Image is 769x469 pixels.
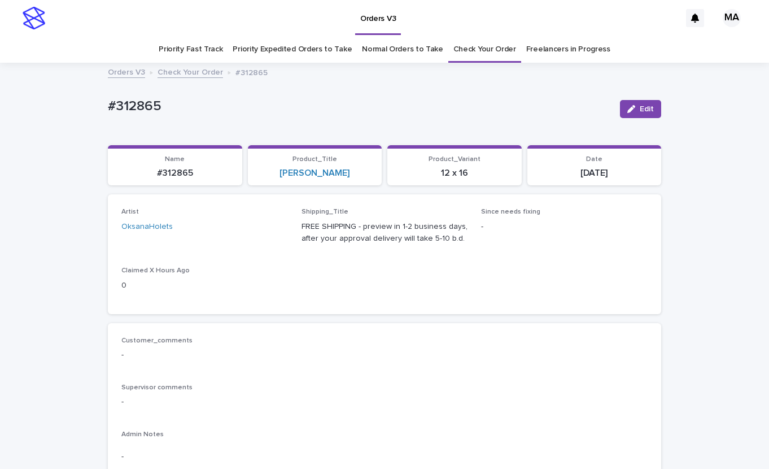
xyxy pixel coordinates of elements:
[534,168,655,179] p: [DATE]
[362,36,443,63] a: Normal Orders to Take
[235,66,268,78] p: #312865
[429,156,480,163] span: Product_Variant
[394,168,515,179] p: 12 x 16
[121,267,190,274] span: Claimed X Hours Ago
[292,156,337,163] span: Product_Title
[108,65,145,78] a: Orders V3
[233,36,352,63] a: Priority Expedited Orders to Take
[586,156,602,163] span: Date
[121,337,193,344] span: Customer_comments
[620,100,661,118] button: Edit
[302,221,468,245] p: FREE SHIPPING - preview in 1-2 business days, after your approval delivery will take 5-10 b.d.
[115,168,235,179] p: #312865
[121,280,288,292] p: 0
[453,36,516,63] a: Check Your Order
[121,349,648,361] p: -
[108,98,611,115] p: #312865
[121,209,139,215] span: Artist
[279,168,349,179] a: [PERSON_NAME]
[723,9,741,27] div: MA
[640,105,654,113] span: Edit
[481,221,648,233] p: -
[121,451,648,463] p: -
[481,209,540,215] span: Since needs fixing
[121,384,193,391] span: Supervisor comments
[165,156,185,163] span: Name
[121,221,173,233] a: OksanaHolets
[158,65,223,78] a: Check Your Order
[159,36,222,63] a: Priority Fast Track
[526,36,610,63] a: Freelancers in Progress
[23,7,45,29] img: stacker-logo-s-only.png
[302,209,348,215] span: Shipping_Title
[121,431,164,438] span: Admin Notes
[121,396,648,408] p: -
